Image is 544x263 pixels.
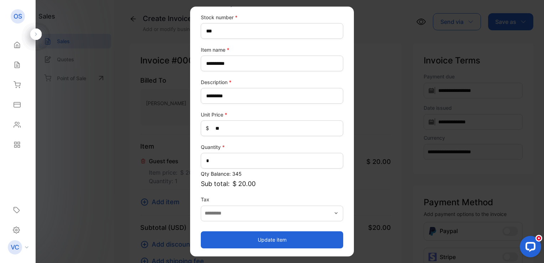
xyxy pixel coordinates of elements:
p: Qty Balance: 345 [201,170,343,177]
p: VC [11,243,19,252]
label: Stock number [201,14,343,21]
p: OS [14,12,22,21]
button: Update item [201,231,343,248]
iframe: LiveChat chat widget [514,233,544,263]
p: Sub total: [201,179,343,189]
label: Item name [201,46,343,53]
label: Description [201,78,343,86]
label: Quantity [201,143,343,151]
label: Tax [201,196,343,203]
label: Unit Price [201,111,343,118]
span: $ [206,125,209,132]
span: $ 20.00 [232,179,256,189]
